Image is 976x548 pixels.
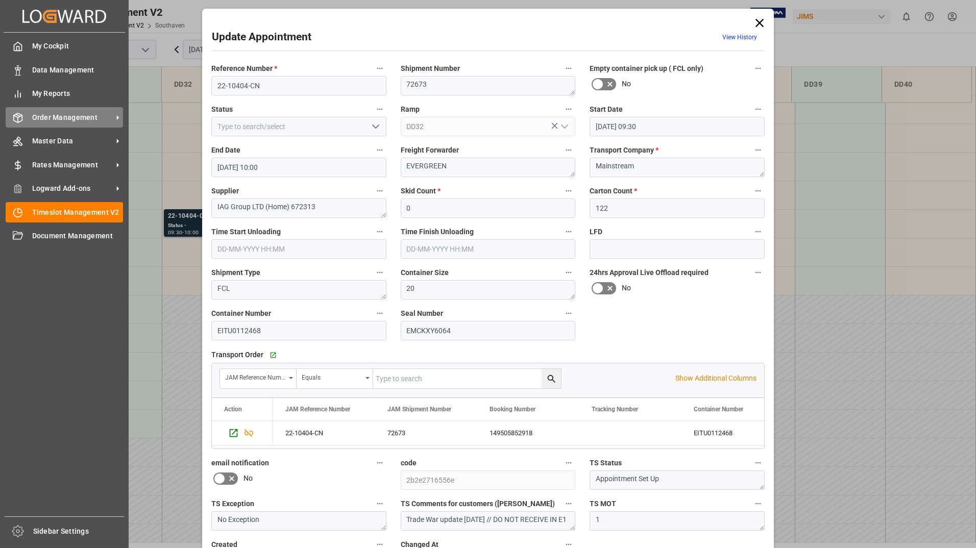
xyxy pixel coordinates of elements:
[590,186,637,196] span: Carton Count
[590,63,703,74] span: Empty container pick up ( FCL only)
[562,184,575,197] button: Skid Count *
[373,266,386,279] button: Shipment Type
[373,307,386,320] button: Container Number
[302,370,362,382] div: Equals
[211,499,254,509] span: TS Exception
[401,63,460,74] span: Shipment Number
[32,65,124,76] span: Data Management
[6,226,123,246] a: Document Management
[562,497,575,510] button: TS Comments for customers ([PERSON_NAME])
[220,369,297,388] button: open menu
[373,369,561,388] input: Type to search
[542,369,561,388] button: search button
[373,225,386,238] button: Time Start Unloading
[273,421,375,445] div: 22-10404-CN
[373,62,386,75] button: Reference Number *
[751,184,765,197] button: Carton Count *
[401,227,474,237] span: Time Finish Unloading
[211,308,271,319] span: Container Number
[562,62,575,75] button: Shipment Number
[211,145,240,156] span: End Date
[212,421,273,445] div: Press SPACE to select this row.
[590,117,765,136] input: DD-MM-YYYY HH:MM
[32,231,124,241] span: Document Management
[243,473,253,484] span: No
[32,160,113,170] span: Rates Management
[32,112,113,123] span: Order Management
[373,143,386,157] button: End Date
[590,267,709,278] span: 24hrs Approval Live Offload required
[6,36,123,56] a: My Cockpit
[32,183,113,194] span: Logward Add-ons
[211,458,269,468] span: email notification
[751,497,765,510] button: TS MOT
[6,84,123,104] a: My Reports
[562,307,575,320] button: Seal Number
[375,421,477,445] div: 72673
[590,227,602,237] span: LFD
[751,62,765,75] button: Empty container pick up ( FCL only)
[225,370,285,382] div: JAM Reference Number
[477,421,579,445] div: 149505852918
[401,280,576,300] textarea: 20
[297,369,373,388] button: open menu
[32,88,124,99] span: My Reports
[211,198,386,218] textarea: IAG Group LTD (Home) 672313
[32,41,124,52] span: My Cockpit
[6,202,123,222] a: Timeslot Management V2
[401,145,459,156] span: Freight Forwarder
[211,158,386,177] input: DD-MM-YYYY HH:MM
[211,104,233,115] span: Status
[32,207,124,218] span: Timeslot Management V2
[211,350,263,360] span: Transport Order
[590,470,765,490] textarea: Appointment Set Up
[401,186,441,196] span: Skid Count
[401,499,555,509] span: TS Comments for customers ([PERSON_NAME])
[211,267,260,278] span: Shipment Type
[590,511,765,531] textarea: 1
[751,225,765,238] button: LFD
[675,373,757,384] p: Show Additional Columns
[562,143,575,157] button: Freight Forwarder
[562,266,575,279] button: Container Size
[211,239,386,259] input: DD-MM-YYYY HH:MM
[401,458,417,468] span: code
[590,458,622,468] span: TS Status
[681,421,784,445] div: EITU0112468
[751,266,765,279] button: 24hrs Approval Live Offload required
[373,497,386,510] button: TS Exception
[590,158,765,177] textarea: Mainstream
[211,63,277,74] span: Reference Number
[562,456,575,469] button: code
[490,406,535,413] span: Booking Number
[401,104,420,115] span: Ramp
[562,225,575,238] button: Time Finish Unloading
[751,103,765,116] button: Start Date
[401,267,449,278] span: Container Size
[401,239,576,259] input: DD-MM-YYYY HH:MM
[6,60,123,80] a: Data Management
[401,308,443,319] span: Seal Number
[211,117,386,136] input: Type to search/select
[211,280,386,300] textarea: FCL
[224,406,242,413] div: Action
[590,145,658,156] span: Transport Company
[592,406,638,413] span: Tracking Number
[751,456,765,469] button: TS Status
[622,79,631,89] span: No
[562,103,575,116] button: Ramp
[590,104,623,115] span: Start Date
[722,34,757,41] a: View History
[590,499,616,509] span: TS MOT
[401,76,576,95] textarea: 72673
[211,186,239,196] span: Supplier
[401,158,576,177] textarea: EVERGREEN
[622,283,631,293] span: No
[285,406,350,413] span: JAM Reference Number
[373,103,386,116] button: Status
[373,184,386,197] button: Supplier
[367,119,382,135] button: open menu
[32,136,113,146] span: Master Data
[211,511,386,531] textarea: No Exception
[751,143,765,157] button: Transport Company *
